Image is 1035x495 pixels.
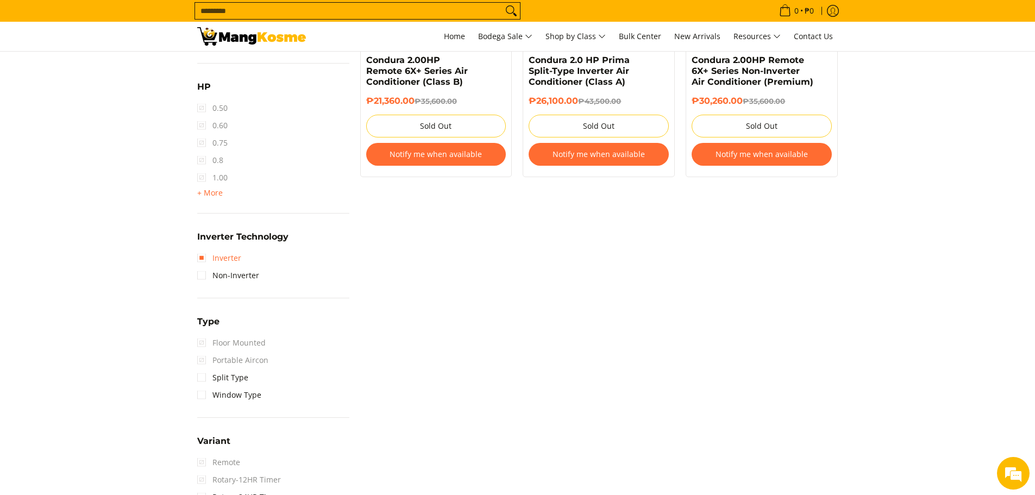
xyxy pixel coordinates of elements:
[63,137,150,247] span: We're online!
[197,249,241,267] a: Inverter
[178,5,204,32] div: Minimize live chat window
[619,31,661,41] span: Bulk Center
[197,233,288,249] summary: Open
[728,22,786,51] a: Resources
[503,3,520,19] button: Search
[197,233,288,241] span: Inverter Technology
[692,115,832,137] button: Sold Out
[776,5,817,17] span: •
[197,27,306,46] img: Bodega Sale Aircon l Mang Kosme: Home Appliances Warehouse Sale
[444,31,465,41] span: Home
[317,22,838,51] nav: Main Menu
[366,55,468,87] a: Condura 2.00HP Remote 6X+ Series Air Conditioner (Class B)
[692,55,813,87] a: Condura 2.00HP Remote 6X+ Series Non-Inverter Air Conditioner (Premium)
[529,115,669,137] button: Sold Out
[415,97,457,105] del: ₱35,600.00
[473,22,538,51] a: Bodega Sale
[794,31,833,41] span: Contact Us
[197,437,230,454] summary: Open
[529,55,630,87] a: Condura 2.0 HP Prima Split-Type Inverter Air Conditioner (Class A)
[197,267,259,284] a: Non-Inverter
[197,186,223,199] summary: Open
[540,22,611,51] a: Shop by Class
[197,369,248,386] a: Split Type
[743,97,785,105] del: ₱35,600.00
[197,134,228,152] span: 0.75
[478,30,532,43] span: Bodega Sale
[733,30,781,43] span: Resources
[529,96,669,106] h6: ₱26,100.00
[545,30,606,43] span: Shop by Class
[366,96,506,106] h6: ₱21,360.00
[197,83,211,99] summary: Open
[366,115,506,137] button: Sold Out
[197,189,223,197] span: + More
[197,471,281,488] span: Rotary-12HR Timer
[692,96,832,106] h6: ₱30,260.00
[674,31,720,41] span: New Arrivals
[197,352,268,369] span: Portable Aircon
[197,169,228,186] span: 1.00
[197,99,228,117] span: 0.50
[197,454,240,471] span: Remote
[5,297,207,335] textarea: Type your message and hit 'Enter'
[793,7,800,15] span: 0
[578,97,621,105] del: ₱43,500.00
[613,22,667,51] a: Bulk Center
[788,22,838,51] a: Contact Us
[438,22,471,51] a: Home
[366,143,506,166] button: Notify me when available
[197,83,211,91] span: HP
[57,61,183,75] div: Chat with us now
[692,143,832,166] button: Notify me when available
[197,334,266,352] span: Floor Mounted
[803,7,816,15] span: ₱0
[197,437,230,446] span: Variant
[197,317,219,326] span: Type
[197,317,219,334] summary: Open
[197,152,223,169] span: 0.8
[197,386,261,404] a: Window Type
[529,143,669,166] button: Notify me when available
[669,22,726,51] a: New Arrivals
[197,117,228,134] span: 0.60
